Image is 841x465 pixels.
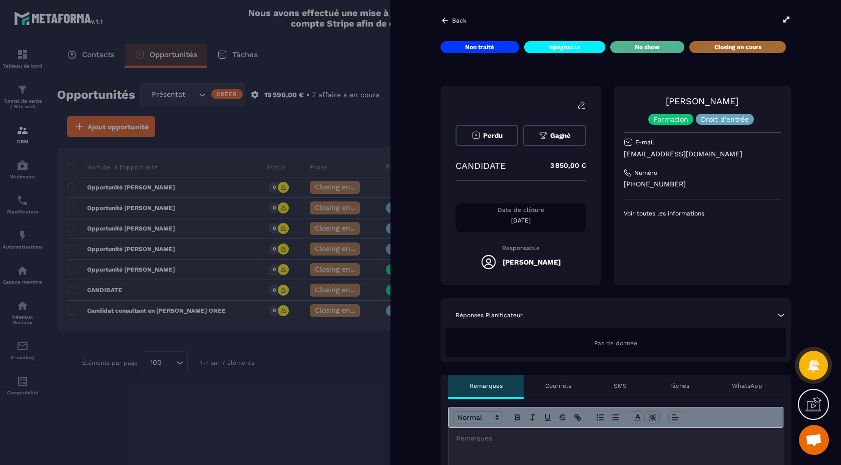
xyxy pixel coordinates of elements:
span: Perdu [483,132,503,139]
p: No show [635,43,660,51]
button: Gagné [523,125,586,146]
p: E-mail [635,138,654,146]
span: Pas de donnée [594,340,637,347]
button: Perdu [456,125,518,146]
p: Remarques [470,382,503,390]
p: Numéro [634,169,657,177]
p: 3 850,00 € [540,156,586,175]
p: Formation [653,116,688,123]
a: Ouvrir le chat [799,425,829,455]
p: Tâches [669,382,689,390]
p: WhatsApp [732,382,762,390]
p: Responsable [456,245,586,252]
p: [PHONE_NUMBER] [624,179,781,189]
p: Closing en cours [714,43,761,51]
a: [PERSON_NAME] [666,96,738,106]
p: Voir toutes les informations [624,209,781,217]
h5: [PERSON_NAME] [503,258,561,266]
span: Gagné [550,132,571,139]
p: [DATE] [456,216,586,224]
p: SMS [614,382,627,390]
p: injoignable [549,43,580,51]
p: Droit d'entrée [701,116,749,123]
p: Date de clôture [456,206,586,214]
p: CANDIDATE [456,160,506,171]
p: Back [452,17,467,24]
p: Réponses Planificateur [456,311,523,319]
p: [EMAIL_ADDRESS][DOMAIN_NAME] [624,149,781,159]
p: Non traité [465,43,494,51]
p: Courriels [545,382,571,390]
